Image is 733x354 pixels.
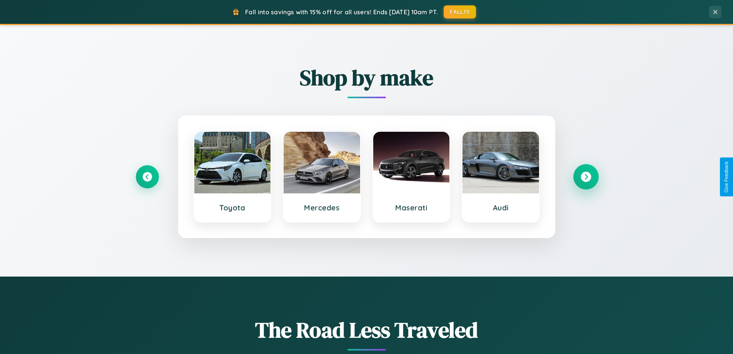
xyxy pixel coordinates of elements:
[470,203,531,212] h3: Audi
[202,203,263,212] h3: Toyota
[136,63,598,92] h2: Shop by make
[291,203,352,212] h3: Mercedes
[444,5,476,18] button: FALL15
[136,315,598,345] h1: The Road Less Traveled
[381,203,442,212] h3: Maserati
[245,8,438,16] span: Fall into savings with 15% off for all users! Ends [DATE] 10am PT.
[724,161,729,193] div: Give Feedback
